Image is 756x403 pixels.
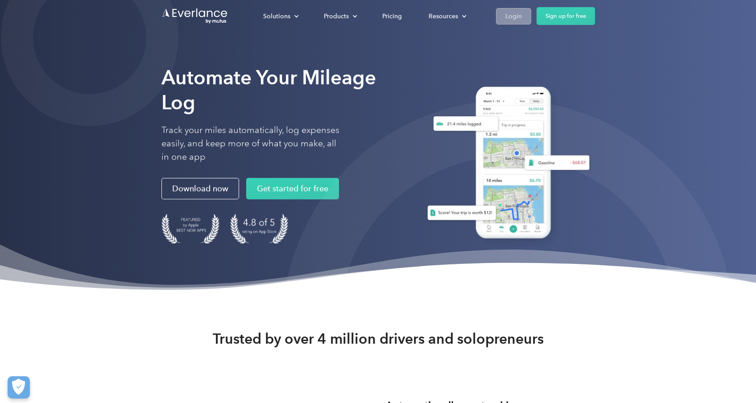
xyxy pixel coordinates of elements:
[8,376,30,399] button: Cookies Settings
[230,214,288,243] img: 4.9 out of 5 stars on the app store
[263,11,290,22] div: Solutions
[161,123,340,164] p: Track your miles automatically, log expenses easily, and keep more of what you make, all in one app
[537,7,595,25] a: Sign up for free
[324,11,349,22] div: Products
[161,66,376,114] strong: Automate Your Mileage Log
[246,178,339,199] a: Get started for free
[417,80,595,249] img: Everlance, mileage tracker app, expense tracking app
[420,8,474,24] div: Resources
[315,8,364,24] div: Products
[505,11,522,22] div: Login
[382,11,402,22] div: Pricing
[496,8,531,25] a: Login
[213,330,544,348] strong: Trusted by over 4 million drivers and solopreneurs
[373,8,411,24] a: Pricing
[161,214,219,243] img: Badge for Featured by Apple Best New Apps
[429,11,458,22] div: Resources
[161,178,239,199] a: Download now
[161,8,228,25] a: Go to homepage
[254,8,306,24] div: Solutions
